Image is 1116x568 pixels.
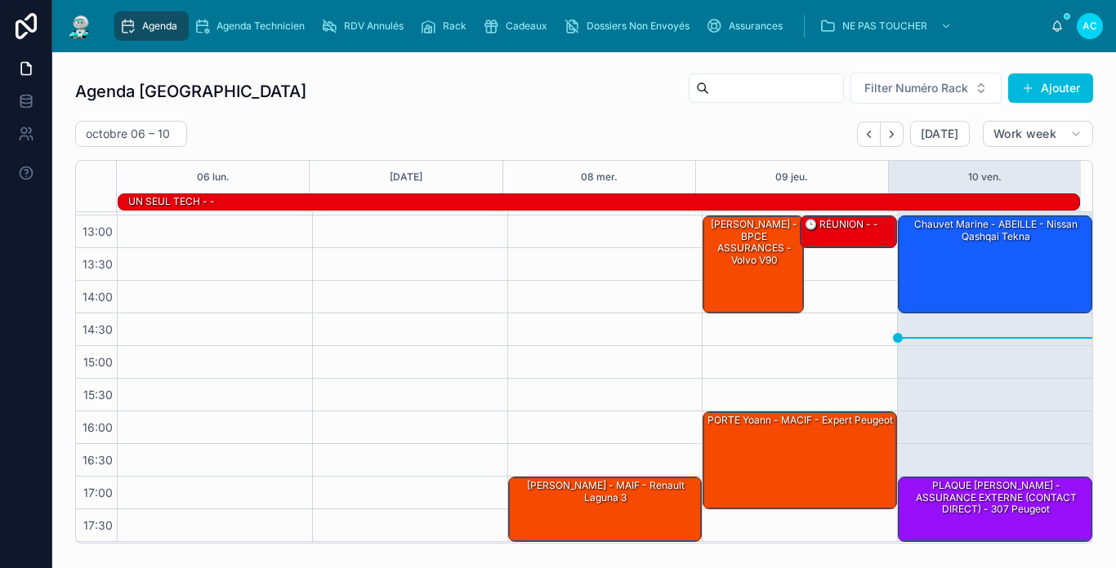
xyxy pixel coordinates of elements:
[127,193,217,210] div: UN SEUL TECH - -
[559,11,701,41] a: Dossiers Non Envoyés
[815,11,960,41] a: NE PAS TOUCHER
[79,486,117,499] span: 17:00
[197,161,230,193] button: 06 lun.
[983,121,1093,147] button: Work week
[443,20,466,33] span: Rack
[79,355,117,369] span: 15:00
[344,20,404,33] span: RDV Annulés
[78,224,117,238] span: 13:00
[108,8,1051,44] div: scrollable content
[703,216,803,313] div: [PERSON_NAME] - BPCE ASSURANCES - volvo v90
[1083,20,1097,33] span: AC
[803,217,880,232] div: 🕒 RÉUNION - -
[79,388,117,402] span: 15:30
[842,20,927,33] span: NE PAS TOUCHER
[801,216,896,247] div: 🕒 RÉUNION - -
[729,20,783,33] span: Assurances
[706,413,895,428] div: PORTE Yoann - MACIF - Expert peugeot
[316,11,415,41] a: RDV Annulés
[864,80,968,96] span: Filter Numéro Rack
[217,20,305,33] span: Agenda Technicien
[703,412,896,508] div: PORTE Yoann - MACIF - Expert peugeot
[701,11,794,41] a: Assurances
[921,126,959,141] span: [DATE]
[899,216,1091,313] div: Chauvet Marine - ABEILLE - Nissan qashqai tekna
[993,126,1056,141] span: Work week
[968,161,1002,193] button: 10 ven.
[415,11,478,41] a: Rack
[127,194,217,209] div: UN SEUL TECH - -
[775,161,808,193] button: 09 jeu.
[65,13,95,39] img: App logo
[78,322,117,336] span: 14:30
[189,11,316,41] a: Agenda Technicien
[587,20,690,33] span: Dossiers Non Envoyés
[78,420,117,434] span: 16:00
[142,20,177,33] span: Agenda
[78,290,117,304] span: 14:00
[581,161,618,193] button: 08 mer.
[910,121,970,147] button: [DATE]
[78,257,117,271] span: 13:30
[78,453,117,467] span: 16:30
[1008,73,1093,103] button: Ajouter
[79,518,117,532] span: 17:30
[850,73,1002,104] button: Select Button
[114,11,189,41] a: Agenda
[511,478,701,505] div: [PERSON_NAME] - MAIF - Renault Laguna 3
[881,122,904,147] button: Next
[901,217,1091,244] div: Chauvet Marine - ABEILLE - Nissan qashqai tekna
[390,161,422,193] button: [DATE]
[86,126,170,142] h2: octobre 06 – 10
[478,11,559,41] a: Cadeaux
[706,217,802,268] div: [PERSON_NAME] - BPCE ASSURANCES - volvo v90
[899,477,1091,541] div: PLAQUE [PERSON_NAME] - ASSURANCE EXTERNE (CONTACT DIRECT) - 307 peugeot
[901,478,1091,517] div: PLAQUE [PERSON_NAME] - ASSURANCE EXTERNE (CONTACT DIRECT) - 307 peugeot
[509,477,702,541] div: [PERSON_NAME] - MAIF - Renault Laguna 3
[506,20,547,33] span: Cadeaux
[857,122,881,147] button: Back
[75,80,306,103] h1: Agenda [GEOGRAPHIC_DATA]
